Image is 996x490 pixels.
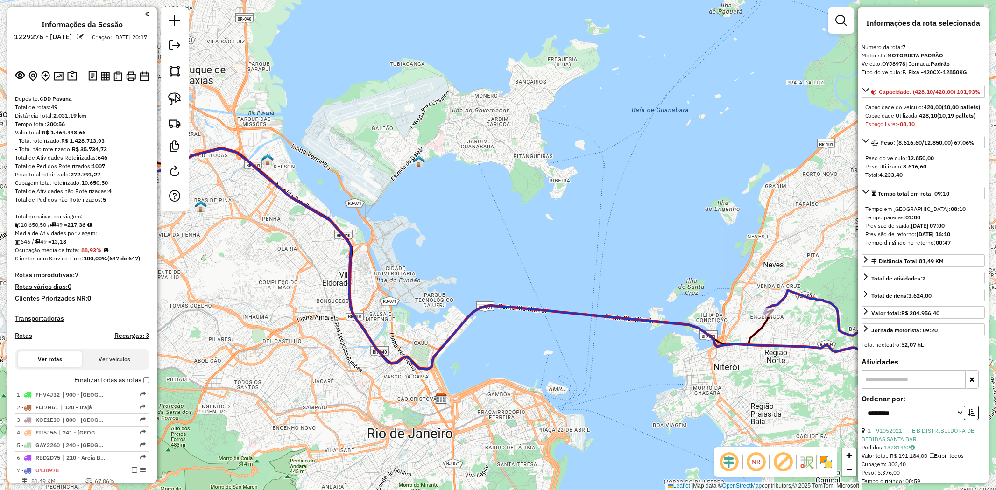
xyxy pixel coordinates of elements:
span: Capacidade: (428,10/420,00) 101,93% [879,88,981,95]
em: Finalizar rota [132,467,137,473]
img: Selecionar atividades - laço [168,92,181,105]
td: 67,06% [94,476,146,486]
div: Valor total: [871,309,939,317]
em: Rota exportada [140,429,146,435]
span: 210 - Areia Branca [63,454,106,462]
a: Valor total:R$ 204.956,40 [862,306,985,319]
div: Tempo dirigindo: 00:59 [862,477,985,485]
span: 4 - [17,429,57,436]
img: Criar rota [168,117,181,130]
div: Tempo em [GEOGRAPHIC_DATA]: [865,205,981,213]
span: 5 - [17,441,60,448]
div: Previsão de retorno: [865,230,981,238]
em: Média calculada utilizando a maior ocupação (%Peso ou %Cubagem) de cada rota da sessão. Rotas cro... [104,247,108,253]
h4: Recargas: 3 [114,332,149,340]
i: Observações [910,445,915,450]
strong: R$ 1.428.713,93 [61,137,105,144]
div: Cubagem: 302,40 [862,460,985,469]
div: Tempo total em rota: 09:10 [862,201,985,251]
i: Distância Total [22,478,28,484]
label: Ordenar por: [862,393,985,404]
a: Capacidade: (428,10/420,00) 101,93% [862,85,985,98]
img: Selecionar atividades - polígono [168,64,181,77]
span: + [846,449,852,461]
img: PA - Ilha [413,155,425,168]
span: 1 - [17,391,60,398]
span: 81,49 KM [919,258,944,265]
em: Rota exportada [140,442,146,448]
div: Veículo: [862,60,985,68]
span: 240 - Vila Santo Antonio [62,441,105,449]
div: Capacidade do veículo: [865,103,981,112]
span: 120 - Irajá [61,403,104,412]
div: Peso total roteirizado: [15,170,149,179]
span: − [846,463,852,475]
strong: 88,93% [81,246,102,253]
button: Painel de Sugestão [65,69,79,84]
div: Cubagem total roteirizado: [15,179,149,187]
a: Jornada Motorista: 09:20 [862,323,985,336]
h4: Rotas [15,332,32,340]
em: Opções [140,467,146,473]
button: Logs desbloquear sessão [86,69,99,84]
a: Total de itens:3.624,00 [862,289,985,301]
div: Total de Atividades não Roteirizadas: [15,187,149,196]
img: CDD São Cristovão [435,392,447,405]
div: Criação: [DATE] 20:17 [88,33,151,42]
span: Exibir rótulo [772,451,794,473]
strong: 0 [68,282,71,291]
a: 1 - 91052021 - T E B DISTRIBUIDORA DE BEBIDAS SANTA BAR [862,427,974,442]
span: Ocultar NR [745,451,767,473]
span: Peso do veículo: [865,154,934,161]
button: Exibir sessão original [14,69,27,84]
img: Exibir/Ocultar setores [819,455,834,469]
strong: 2.031,19 km [53,112,86,119]
h4: Atividades [862,357,985,366]
i: Total de rotas [50,222,56,228]
div: - Total roteirizado: [15,137,149,145]
strong: 428,10 [919,112,937,119]
em: Alterar nome da sessão [77,33,84,40]
div: Total de caixas por viagem: [15,212,149,221]
div: Capacidade Utilizada: [865,112,981,120]
span: 3 - [17,416,60,423]
strong: 100,00% [84,255,107,262]
h4: Informações da rota selecionada [862,19,985,28]
strong: 4 [108,188,112,195]
div: Número da rota: [862,43,985,51]
a: Exibir filtros [832,11,850,30]
strong: [DATE] 07:00 [911,222,945,229]
div: Tempo paradas: [865,213,981,222]
span: OYJ8978 [35,467,59,474]
button: Imprimir Rotas [124,70,138,83]
img: Fluxo de ruas [799,455,814,469]
em: Rota exportada [140,417,146,422]
span: | Jornada: [905,60,950,67]
span: Total de atividades: [871,275,925,282]
button: Adicionar Atividades [39,69,52,84]
strong: R$ 1.464.448,66 [42,129,85,136]
div: Valor total: [15,128,149,137]
div: Valor total: R$ 191.184,00 [862,452,985,460]
div: Previsão de saída: [865,222,981,230]
strong: 0 [87,294,91,302]
strong: F. Fixa -420CX-12850KG [902,69,967,76]
div: Pedidos: [862,443,985,452]
strong: 1007 [92,162,105,169]
strong: 13,18 [51,238,66,245]
span: Peso: (8.616,60/12.850,00) 67,06% [880,139,975,146]
div: Depósito: [15,95,149,103]
strong: OYJ8978 [882,60,905,67]
span: GAY2260 [35,441,60,448]
a: OpenStreetMap [722,483,762,489]
a: Nova sessão e pesquisa [165,11,184,32]
div: Tempo dirigindo no retorno: [865,238,981,247]
div: Tipo do veículo: [862,68,985,77]
strong: 3.624,00 [908,292,932,299]
div: Tempo total: [15,120,149,128]
a: Zoom in [842,448,856,462]
strong: CDD Pavuna [40,95,72,102]
div: Map data © contributors,© 2025 TomTom, Microsoft [665,482,862,490]
img: PA - Quintungo [195,200,207,212]
div: Peso: 5.376,00 [862,469,985,477]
